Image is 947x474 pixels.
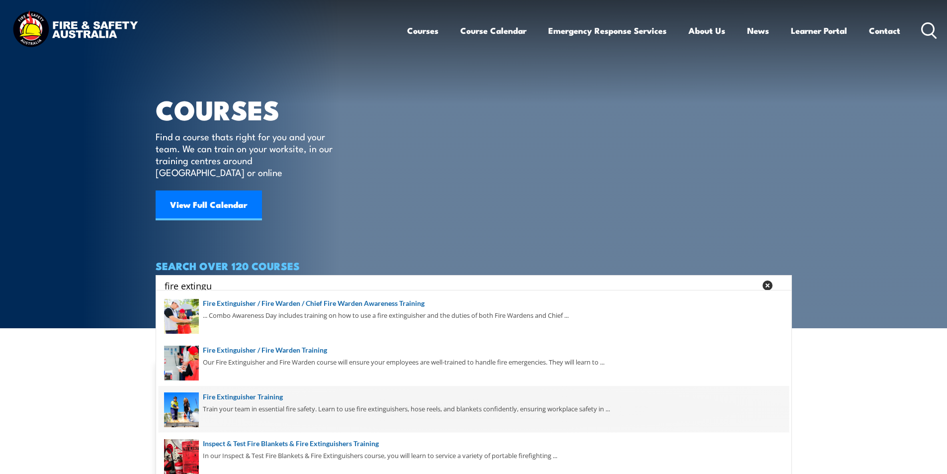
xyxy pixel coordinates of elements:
[164,345,783,356] a: Fire Extinguisher / Fire Warden Training
[156,190,262,220] a: View Full Calendar
[167,279,758,292] form: Search form
[165,278,756,293] input: Search input
[791,17,847,44] a: Learner Portal
[689,17,725,44] a: About Us
[156,260,792,271] h4: SEARCH OVER 120 COURSES
[156,130,337,178] p: Find a course thats right for you and your team. We can train on your worksite, in our training c...
[747,17,769,44] a: News
[548,17,667,44] a: Emergency Response Services
[164,438,783,449] a: Inspect & Test Fire Blankets & Fire Extinguishers Training
[869,17,900,44] a: Contact
[156,97,347,121] h1: COURSES
[164,298,783,309] a: Fire Extinguisher / Fire Warden / Chief Fire Warden Awareness Training
[460,17,526,44] a: Course Calendar
[407,17,438,44] a: Courses
[775,279,788,292] button: Search magnifier button
[164,391,783,402] a: Fire Extinguisher Training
